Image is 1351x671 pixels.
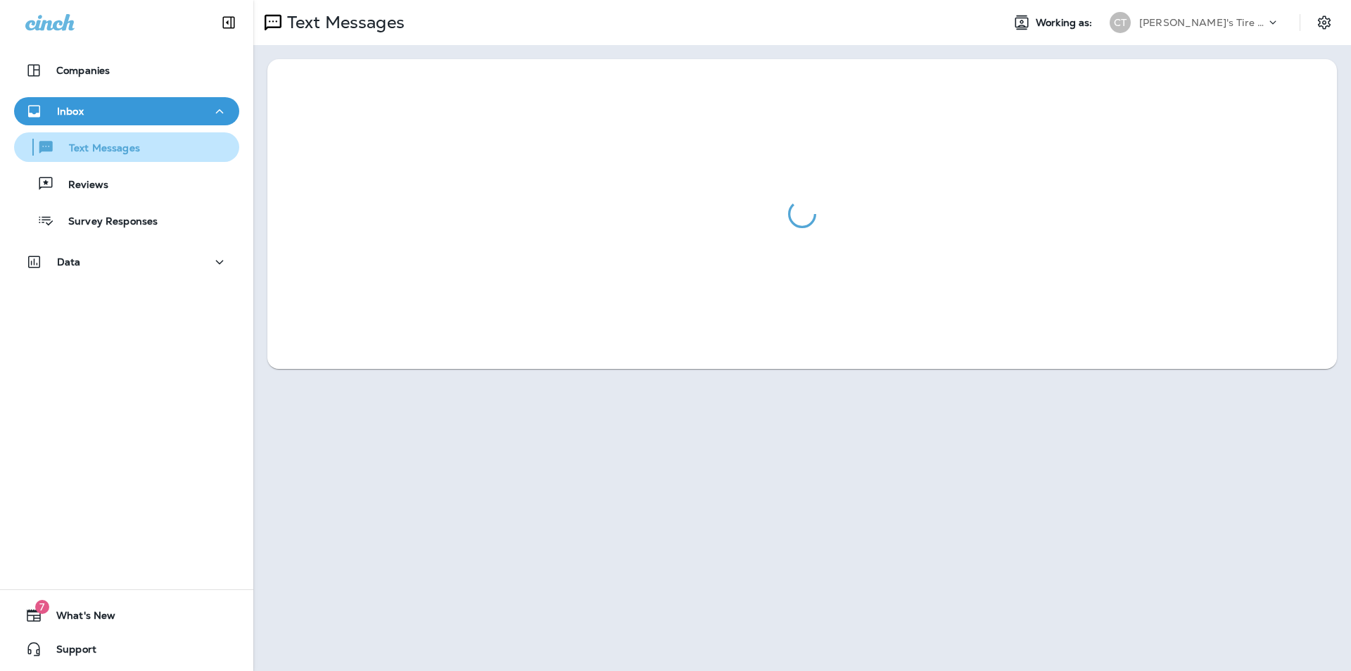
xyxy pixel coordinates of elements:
[1110,12,1131,33] div: CT
[57,256,81,268] p: Data
[1036,17,1096,29] span: Working as:
[42,610,115,627] span: What's New
[35,600,49,614] span: 7
[281,12,405,33] p: Text Messages
[14,97,239,125] button: Inbox
[14,56,239,84] button: Companies
[14,206,239,235] button: Survey Responses
[1312,10,1337,35] button: Settings
[209,8,248,37] button: Collapse Sidebar
[1139,17,1266,28] p: [PERSON_NAME]'s Tire & Auto
[54,215,158,229] p: Survey Responses
[14,132,239,162] button: Text Messages
[42,644,96,660] span: Support
[55,142,140,156] p: Text Messages
[14,635,239,663] button: Support
[14,601,239,629] button: 7What's New
[56,65,110,76] p: Companies
[57,106,84,117] p: Inbox
[14,169,239,199] button: Reviews
[14,248,239,276] button: Data
[54,179,108,192] p: Reviews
